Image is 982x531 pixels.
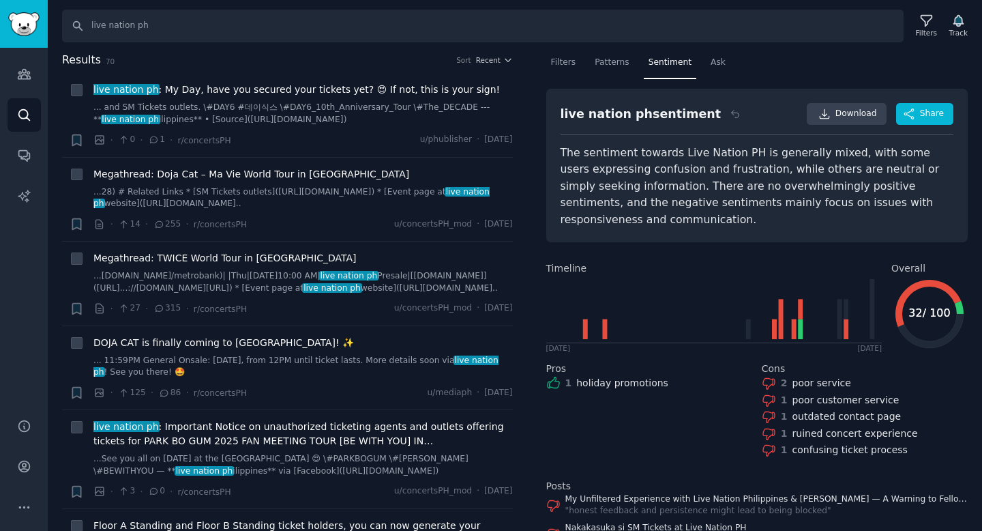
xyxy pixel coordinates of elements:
span: r/concertsPH [177,136,230,145]
input: Search Keyword [62,10,904,42]
span: u/mediaph [428,387,473,399]
span: · [110,217,113,231]
span: Cons [762,362,786,376]
div: 1 [781,393,788,407]
span: 70 [106,57,115,66]
span: 14 [118,218,140,231]
span: [DATE] [484,302,512,315]
div: Track [949,28,968,38]
span: [DATE] [484,134,512,146]
a: ...See you all on [DATE] at the [GEOGRAPHIC_DATA] 😍 \#PARKBOGUM \#[PERSON_NAME] \#BEWITHYOU — **l... [93,453,513,477]
div: ruined concert experience [792,427,918,441]
a: live nation ph: My Day, have you secured your tickets yet? 😍 If not, this is your sign! [93,83,500,97]
span: [DATE] [484,218,512,231]
span: Filters [551,57,576,69]
div: poor service [792,376,851,390]
span: Timeline [546,261,587,276]
span: live nation ph [302,283,361,293]
span: Share [920,108,944,120]
span: Download [835,108,877,120]
div: " honest feedback and persistence might lead to being blocked " [565,505,968,517]
div: holiday promotions [576,376,668,390]
span: r/concertsPH [194,220,247,229]
span: : Important Notice on unauthorized ticketing agents and outlets offering tickets for PARK BO GUM ... [93,420,513,448]
button: Share [896,103,953,125]
span: [DATE] [484,387,512,399]
span: r/concertsPH [194,388,247,398]
span: · [185,217,188,231]
span: u/concertsPH_mod [394,485,472,498]
span: · [185,386,188,400]
a: DOJA CAT is finally coming to [GEOGRAPHIC_DATA]! ✨ [93,336,354,350]
a: live nation ph: Important Notice on unauthorized ticketing agents and outlets offering tickets fo... [93,420,513,448]
span: · [140,485,143,499]
span: · [477,218,479,231]
div: poor customer service [792,393,899,407]
div: [DATE] [546,343,571,353]
span: · [110,302,113,316]
span: · [110,386,113,400]
div: 1 [781,410,788,424]
span: Sentiment [649,57,691,69]
a: Download [807,103,887,125]
span: · [140,133,143,147]
span: · [170,485,173,499]
a: ...[DOMAIN_NAME]/metrobank)| |Thu|[DATE]10:00 AM|live nation phPresale|[[DOMAIN_NAME]]([URL]...:/... [93,270,513,294]
span: live nation ph [319,271,378,281]
button: Track [944,12,972,40]
div: 2 [781,376,788,390]
span: 0 [118,134,135,146]
span: · [477,302,479,315]
span: Patterns [595,57,629,69]
span: 315 [153,302,181,315]
a: My Unfiltered Experience with Live Nation Philippines & [PERSON_NAME] — A Warning to Fellow Conte... [565,493,968,506]
span: live nation ph [175,466,234,476]
span: · [477,485,479,498]
span: u/concertsPH_mod [394,218,472,231]
span: · [151,386,153,400]
span: : My Day, have you secured your tickets yet? 😍 If not, this is your sign! [93,83,500,97]
div: 1 [565,376,572,390]
span: u/phublisher [420,134,473,146]
span: live nation ph [101,115,160,124]
span: · [110,485,113,499]
span: · [170,133,173,147]
div: Filters [916,28,937,38]
span: 86 [158,387,181,399]
span: 125 [118,387,146,399]
div: 1 [781,443,788,457]
span: live nation ph [92,84,160,95]
span: Pros [546,362,567,376]
span: · [110,133,113,147]
a: Megathread: TWICE World Tour in [GEOGRAPHIC_DATA] [93,251,357,265]
span: · [477,387,479,399]
span: · [477,134,479,146]
span: 27 [118,302,140,315]
span: 0 [148,485,165,498]
span: Posts [546,479,571,493]
a: ... 11:59PM General Onsale: [DATE], from 12PM until ticket lasts. More details soon vialive natio... [93,355,513,379]
span: r/concertsPH [177,487,230,497]
span: Ask [711,57,726,69]
div: The sentiment towards Live Nation PH is generally mixed, with some users expressing confusion and... [561,145,954,229]
div: outdated contact page [792,410,902,424]
span: [DATE] [484,485,512,498]
div: [DATE] [857,343,882,353]
div: Sort [456,55,471,65]
span: 255 [153,218,181,231]
span: Recent [476,55,501,65]
span: · [145,217,148,231]
span: Megathread: Doja Cat – Ma Vie World Tour in [GEOGRAPHIC_DATA] [93,167,409,182]
text: 32 / 100 [908,306,950,319]
span: · [185,302,188,316]
span: 3 [118,485,135,498]
img: GummySearch logo [8,12,40,36]
div: 1 [781,427,788,441]
a: ... and SM Tickets outlets. \#DAY6 #데이식스 \#DAY6_10th_Anniversary_Tour \#The_DECADE --- **live nat... [93,102,513,126]
span: Results [62,52,101,69]
div: confusing ticket process [792,443,908,457]
button: Recent [476,55,513,65]
span: live nation ph [92,421,160,432]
